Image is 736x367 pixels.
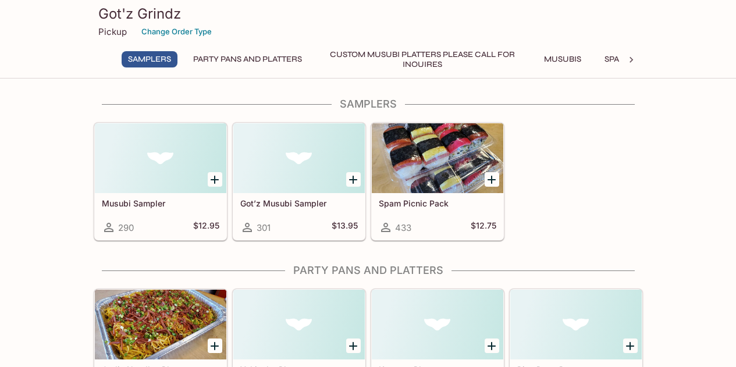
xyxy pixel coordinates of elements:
[233,123,365,240] a: Got’z Musubi Sampler301$13.95
[94,98,643,111] h4: Samplers
[187,51,308,67] button: Party Pans and Platters
[372,123,503,193] div: Spam Picnic Pack
[208,172,222,187] button: Add Musubi Sampler
[95,123,226,193] div: Musubi Sampler
[233,290,365,359] div: Yakisoba Platter
[257,222,271,233] span: 301
[485,172,499,187] button: Add Spam Picnic Pack
[98,26,127,37] p: Pickup
[94,123,227,240] a: Musubi Sampler290$12.95
[136,23,217,41] button: Change Order Type
[379,198,496,208] h5: Spam Picnic Pack
[318,51,527,67] button: Custom Musubi Platters PLEASE CALL FOR INQUIRES
[208,339,222,353] button: Add Garlic Noodles Platter
[193,220,219,234] h5: $12.95
[346,172,361,187] button: Add Got’z Musubi Sampler
[395,222,411,233] span: 433
[122,51,177,67] button: Samplers
[536,51,589,67] button: Musubis
[95,290,226,359] div: Garlic Noodles Platter
[94,264,643,277] h4: Party Pans and Platters
[332,220,358,234] h5: $13.95
[346,339,361,353] button: Add Yakisoba Platter
[240,198,358,208] h5: Got’z Musubi Sampler
[510,290,642,359] div: Rice Party Pan
[485,339,499,353] button: Add Karaage Platter
[372,290,503,359] div: Karaage Platter
[371,123,504,240] a: Spam Picnic Pack433$12.75
[471,220,496,234] h5: $12.75
[598,51,672,67] button: Spam Musubis
[118,222,134,233] span: 290
[102,198,219,208] h5: Musubi Sampler
[98,5,638,23] h3: Got'z Grindz
[623,339,638,353] button: Add Rice Party Pan
[233,123,365,193] div: Got’z Musubi Sampler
